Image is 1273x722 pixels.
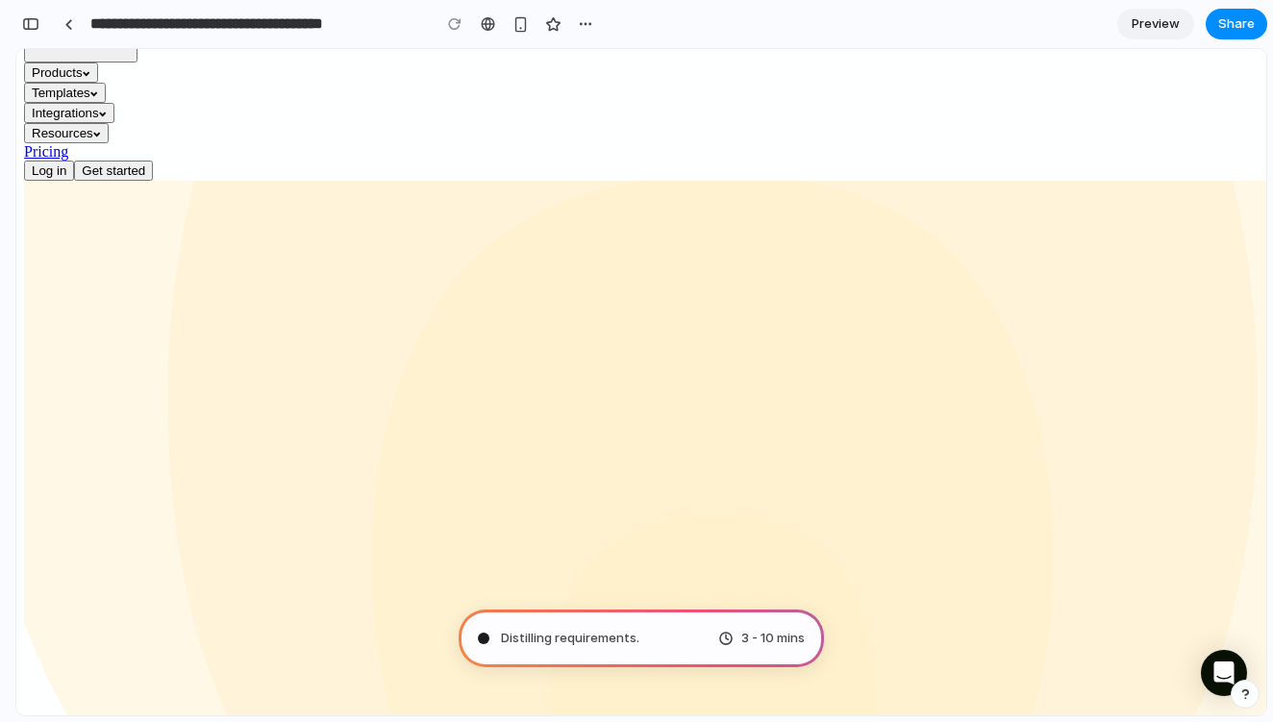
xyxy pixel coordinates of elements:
button: Integrations [8,54,98,74]
span: 3 - 10 mins [741,629,805,648]
button: Log in [8,112,58,132]
button: Share [1206,9,1267,39]
span: Share [1218,14,1255,34]
span: Get started [65,114,129,129]
button: Resources [8,74,92,94]
span: Preview [1132,14,1180,34]
a: Preview [1117,9,1194,39]
button: Products [8,13,82,34]
span: Log in [15,114,50,129]
a: Pricing [8,94,52,111]
div: Open Intercom Messenger [1185,601,1231,647]
span: Distilling requirements . [501,629,639,648]
button: Templates [8,34,89,54]
button: Get started [58,112,137,132]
